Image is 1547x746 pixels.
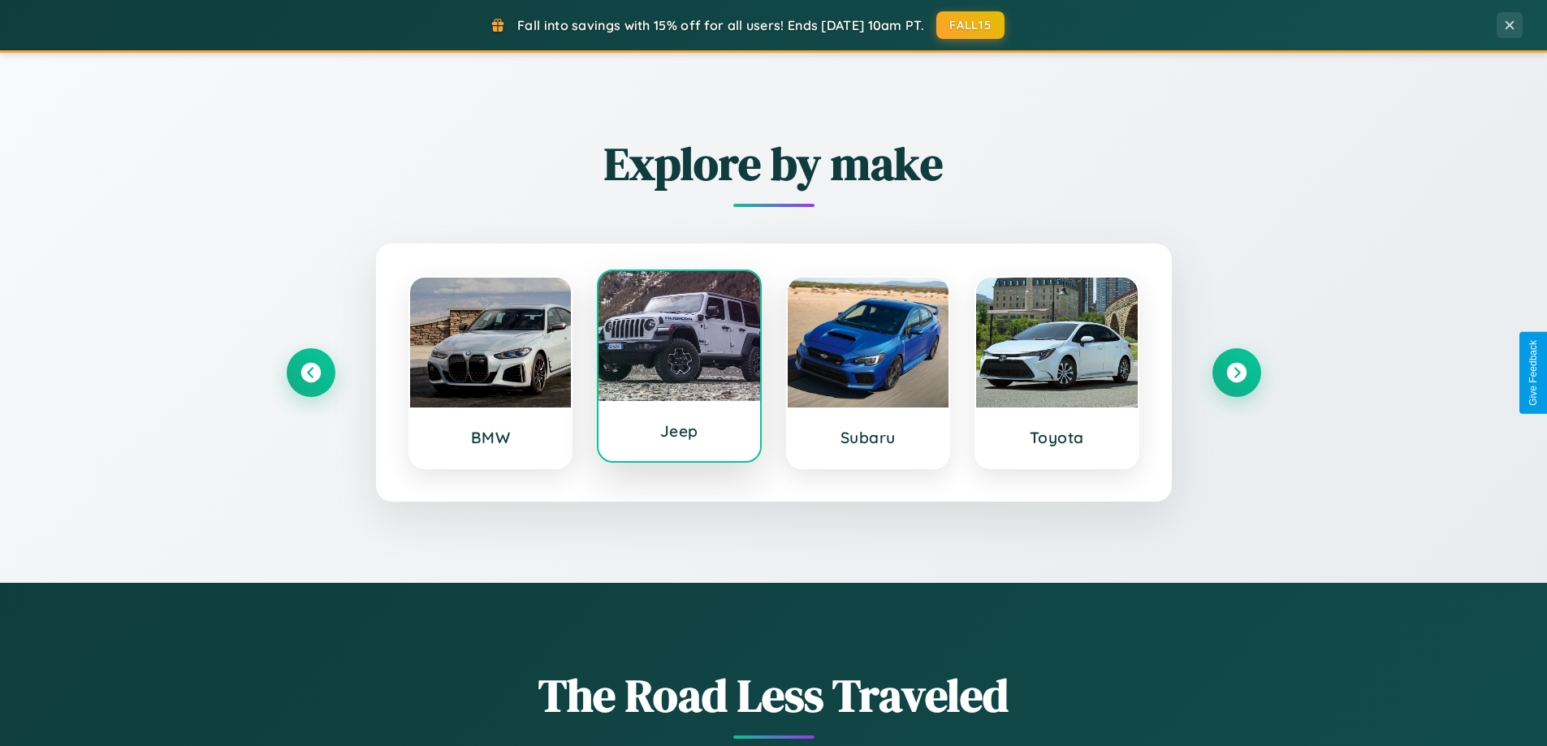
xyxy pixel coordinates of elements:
h1: The Road Less Traveled [287,664,1261,727]
h3: Subaru [804,428,933,447]
span: Fall into savings with 15% off for all users! Ends [DATE] 10am PT. [517,17,924,33]
h3: Jeep [615,421,744,441]
div: Give Feedback [1528,340,1539,406]
h3: Toyota [992,428,1121,447]
button: FALL15 [936,11,1005,39]
h3: BMW [426,428,555,447]
h2: Explore by make [287,132,1261,195]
